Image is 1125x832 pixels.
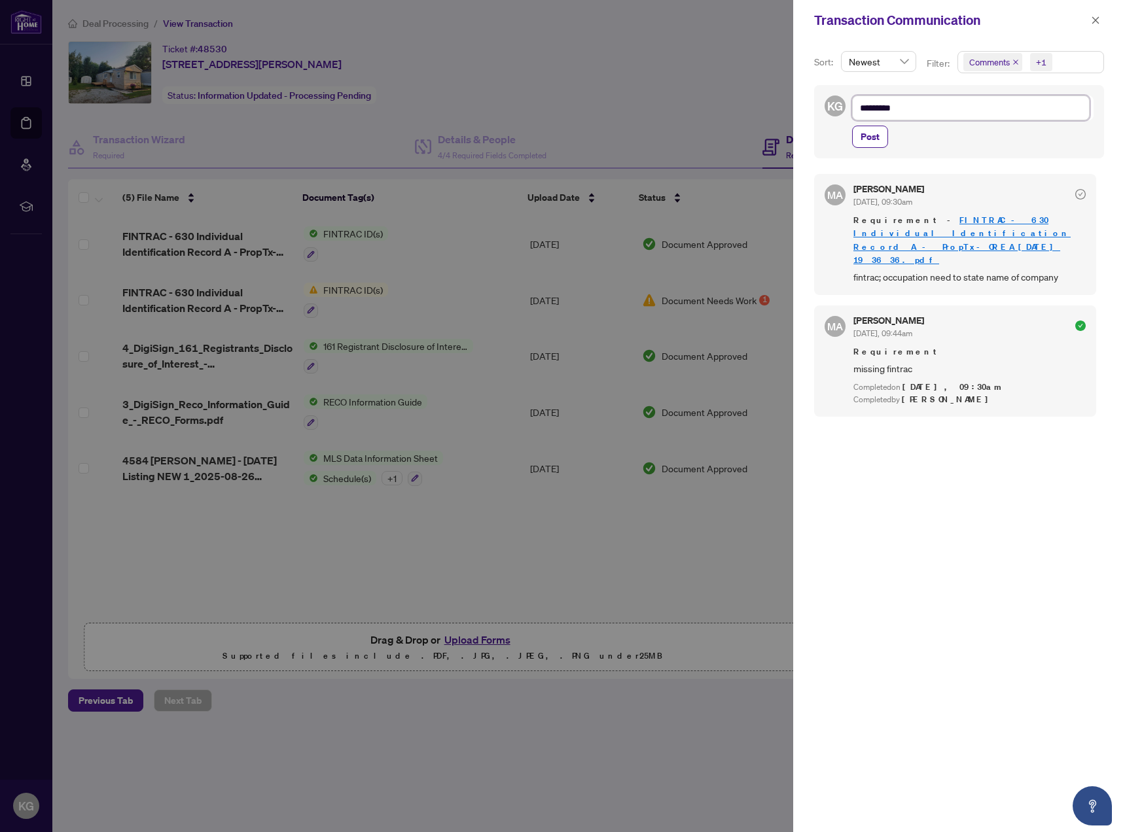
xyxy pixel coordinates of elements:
[1075,321,1086,331] span: check-circle
[827,187,843,203] span: MA
[853,184,924,194] h5: [PERSON_NAME]
[853,215,1071,265] a: FINTRAC - 630 Individual Identification Record A - PropTx-OREA_[DATE] 19_36_36.pdf
[853,394,1086,406] div: Completed by
[827,319,843,334] span: MA
[902,394,995,405] span: [PERSON_NAME]
[927,56,952,71] p: Filter:
[1012,59,1019,65] span: close
[1073,786,1112,825] button: Open asap
[1036,56,1046,69] div: +1
[1091,16,1100,25] span: close
[1075,189,1086,199] span: check-circle
[853,214,1086,266] span: Requirement -
[849,52,908,71] span: Newest
[853,197,912,207] span: [DATE], 09:30am
[852,126,888,148] button: Post
[827,97,843,115] span: KG
[853,328,912,338] span: [DATE], 09:44am
[853,361,1086,376] span: missing fintrac
[814,10,1087,30] div: Transaction Communication
[969,56,1010,69] span: Comments
[853,381,1086,394] div: Completed on
[853,269,1086,285] span: fintrac; occupation need to state name of company
[861,126,880,147] span: Post
[853,345,1086,358] span: Requirement
[902,381,1003,392] span: [DATE], 09:30am
[963,53,1022,71] span: Comments
[853,316,924,325] h5: [PERSON_NAME]
[814,55,836,69] p: Sort:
